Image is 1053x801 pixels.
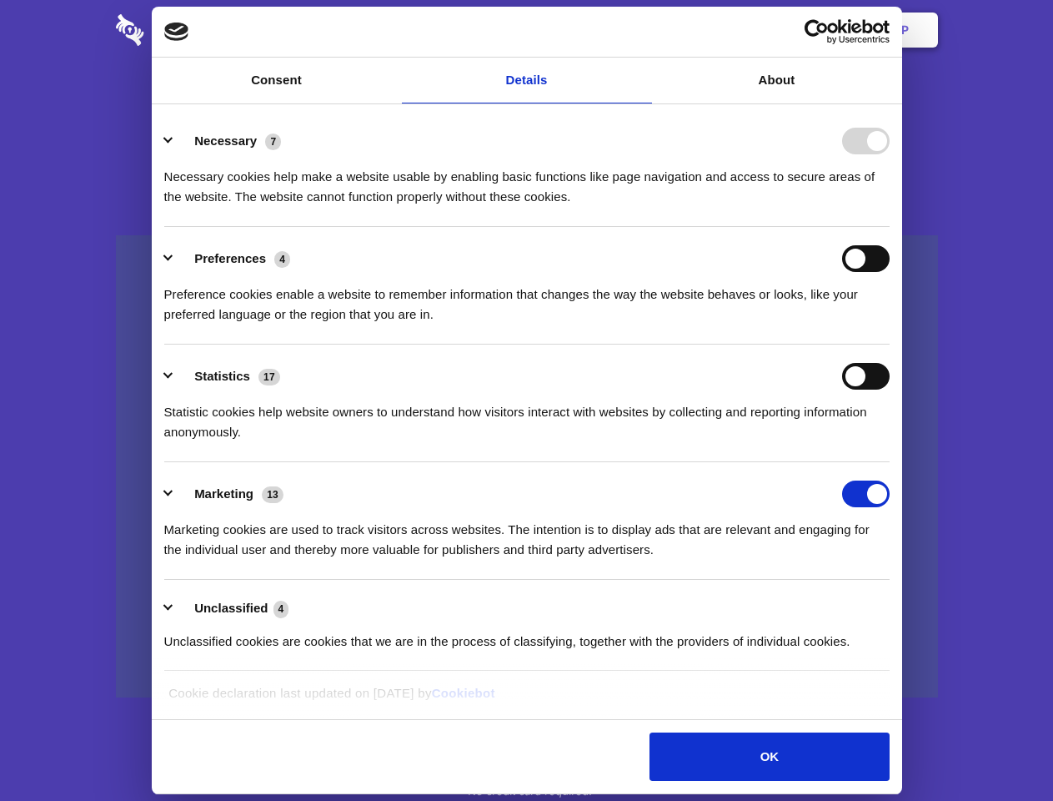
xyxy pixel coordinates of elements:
h4: Auto-redaction of sensitive data, encrypted data sharing and self-destructing private chats. Shar... [116,152,938,207]
a: Cookiebot [432,686,495,700]
a: Contact [676,4,753,56]
a: About [652,58,902,103]
div: Preference cookies enable a website to remember information that changes the way the website beha... [164,272,890,325]
span: 13 [262,486,283,503]
button: Unclassified (4) [164,598,299,619]
button: Preferences (4) [164,245,301,272]
a: Pricing [489,4,562,56]
div: Cookie declaration last updated on [DATE] by [156,683,897,716]
a: Wistia video thumbnail [116,235,938,698]
button: Necessary (7) [164,128,292,154]
label: Preferences [194,251,266,265]
div: Marketing cookies are used to track visitors across websites. The intention is to display ads tha... [164,507,890,560]
h1: Eliminate Slack Data Loss. [116,75,938,135]
a: Usercentrics Cookiebot - opens in a new window [744,19,890,44]
div: Statistic cookies help website owners to understand how visitors interact with websites by collec... [164,390,890,442]
label: Marketing [194,486,253,501]
button: Marketing (13) [164,481,294,507]
img: logo-wordmark-white-trans-d4663122ce5f474addd5e946df7df03e33cb6a1c49d2221995e7729f52c070b2.svg [116,14,258,46]
span: 17 [258,369,280,385]
div: Unclassified cookies are cookies that we are in the process of classifying, together with the pro... [164,619,890,652]
a: Consent [152,58,402,103]
a: Details [402,58,652,103]
span: 7 [265,133,281,150]
button: OK [649,733,889,781]
label: Necessary [194,133,257,148]
iframe: Drift Widget Chat Controller [970,718,1033,781]
button: Statistics (17) [164,363,291,390]
div: Necessary cookies help make a website usable by enabling basic functions like page navigation and... [164,154,890,207]
span: 4 [274,251,290,268]
span: 4 [273,601,289,617]
img: logo [164,23,189,41]
label: Statistics [194,369,250,383]
a: Login [756,4,829,56]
